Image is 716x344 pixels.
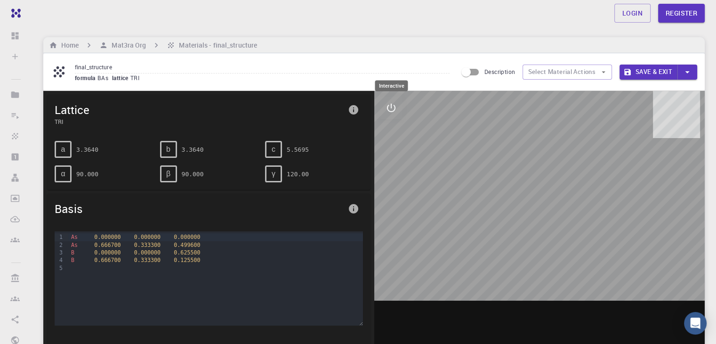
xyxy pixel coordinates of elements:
span: 0.666700 [94,257,121,263]
span: b [166,145,170,154]
pre: 5.5695 [287,141,309,158]
span: lattice [112,74,130,82]
a: Login [614,4,651,23]
span: As [71,234,78,240]
span: Basis [55,201,344,216]
div: 5 [55,264,64,272]
div: Open Intercom Messenger [684,312,707,335]
span: 0.000000 [174,234,200,240]
span: TRI [130,74,143,82]
h6: Mat3ra Org [108,40,146,50]
pre: 3.3640 [182,141,204,158]
span: formula [75,74,97,82]
span: 0.333300 [134,257,161,263]
div: 4 [55,256,64,264]
button: Select Material Actions [523,65,612,80]
a: Register [658,4,705,23]
div: 2 [55,241,64,249]
span: 0.499600 [174,242,200,248]
pre: 90.000 [182,166,204,182]
span: TRI [55,117,344,126]
span: B [71,257,74,263]
button: info [344,100,363,119]
span: a [61,145,65,154]
span: β [166,170,170,178]
span: 0.125500 [174,257,200,263]
span: 0.333300 [134,242,161,248]
pre: 120.00 [287,166,309,182]
span: 0.000000 [94,249,121,256]
span: BAs [97,74,112,82]
span: 0.000000 [134,234,161,240]
div: 1 [55,233,64,241]
span: 0.000000 [134,249,161,256]
span: 0.000000 [94,234,121,240]
button: info [344,199,363,218]
pre: 3.3640 [76,141,98,158]
div: 3 [55,249,64,256]
h6: Materials - final_structure [175,40,257,50]
span: Lattice [55,102,344,117]
span: 0.625500 [174,249,200,256]
h6: Home [57,40,79,50]
span: Description [484,68,515,75]
span: As [71,242,78,248]
span: γ [272,170,275,178]
img: logo [8,8,21,18]
span: α [61,170,65,178]
pre: 90.000 [76,166,98,182]
span: c [272,145,275,154]
span: B [71,249,74,256]
nav: breadcrumb [47,40,259,50]
span: 0.666700 [94,242,121,248]
button: Save & Exit [619,65,677,80]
